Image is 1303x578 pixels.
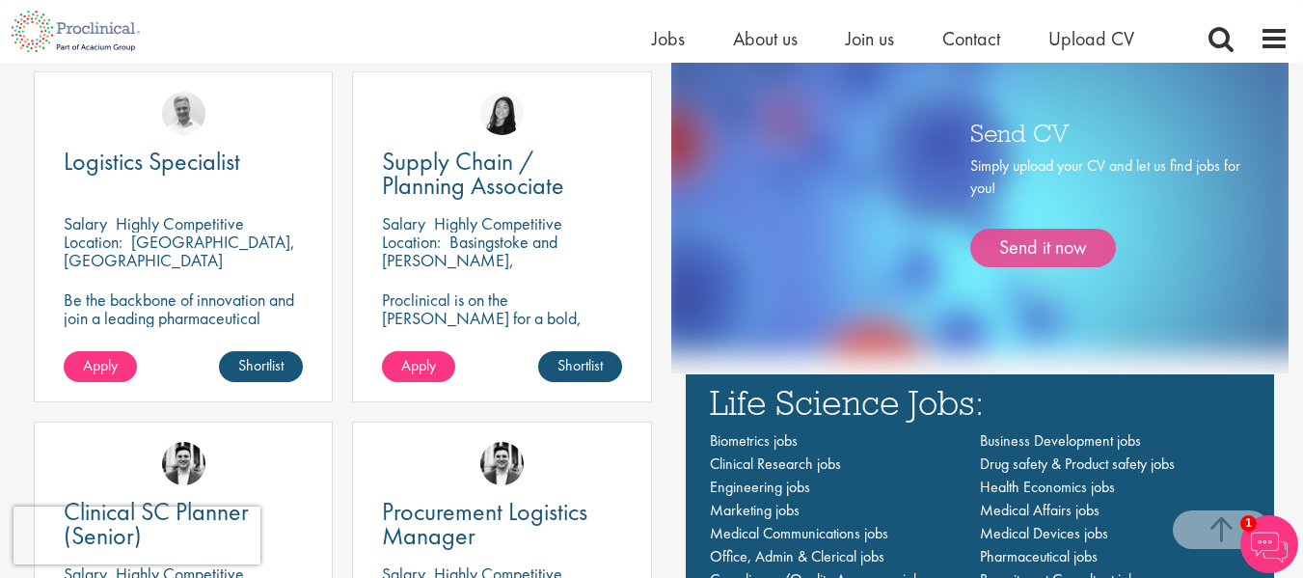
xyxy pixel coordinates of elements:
a: Drug safety & Product safety jobs [980,454,1175,474]
a: Medical Affairs jobs [980,500,1099,520]
a: Clinical SC Planner (Senior) [64,500,303,548]
span: Salary [382,212,425,234]
h3: Life Science Jobs: [710,384,1251,420]
p: Highly Competitive [434,212,562,234]
a: Join us [846,26,894,51]
img: Chatbot [1240,515,1298,573]
a: Pharmaceutical jobs [980,546,1098,566]
span: Procurement Logistics Manager [382,495,587,552]
a: Shortlist [538,351,622,382]
a: Supply Chain / Planning Associate [382,150,621,198]
p: Highly Competitive [116,212,244,234]
p: Proclinical is on the [PERSON_NAME] for a bold, innovative thinker who is ready to help push the ... [382,290,621,400]
a: About us [733,26,798,51]
a: Clinical Research jobs [710,454,841,474]
span: Apply [83,355,118,375]
span: 1 [1240,515,1257,532]
p: [GEOGRAPHIC_DATA], [GEOGRAPHIC_DATA] [64,231,295,271]
span: Location: [382,231,441,253]
a: Send it now [970,229,1116,267]
a: Office, Admin & Clerical jobs [710,546,884,566]
a: Apply [64,351,137,382]
a: Contact [942,26,1000,51]
p: Basingstoke and [PERSON_NAME], [GEOGRAPHIC_DATA] [382,231,557,289]
img: Edward Little [480,442,524,485]
a: Apply [382,351,455,382]
span: Supply Chain / Planning Associate [382,145,564,202]
a: Upload CV [1048,26,1134,51]
a: Medical Devices jobs [980,523,1108,543]
a: Procurement Logistics Manager [382,500,621,548]
a: Business Development jobs [980,430,1141,451]
span: Location: [64,231,122,253]
div: Simply upload your CV and let us find jobs for you! [970,155,1240,267]
p: Be the backbone of innovation and join a leading pharmaceutical company to help keep life-changin... [64,290,303,364]
span: Apply [401,355,436,375]
a: Jobs [652,26,685,51]
a: Marketing jobs [710,500,800,520]
span: Logistics Specialist [64,145,240,178]
a: Medical Communications jobs [710,523,888,543]
img: Edward Little [162,442,205,485]
iframe: reCAPTCHA [14,507,260,564]
span: Salary [64,212,107,234]
a: Biometrics jobs [710,430,798,451]
h3: Send CV [970,120,1240,145]
img: Numhom Sudsok [480,92,524,135]
img: Joshua Bye [162,92,205,135]
a: Shortlist [219,351,303,382]
a: Engineering jobs [710,477,810,497]
a: Logistics Specialist [64,150,303,174]
a: Health Economics jobs [980,477,1115,497]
